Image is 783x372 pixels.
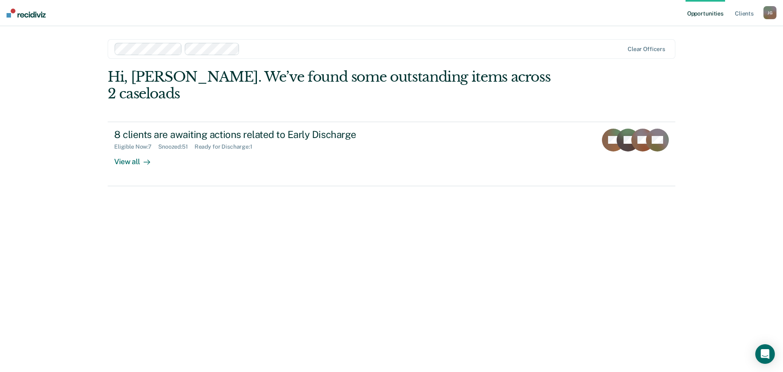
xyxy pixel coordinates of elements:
[763,6,776,19] div: J G
[7,9,46,18] img: Recidiviz
[763,6,776,19] button: JG
[755,344,775,364] div: Open Intercom Messenger
[114,150,160,166] div: View all
[158,143,195,150] div: Snoozed : 51
[195,143,259,150] div: Ready for Discharge : 1
[108,69,562,102] div: Hi, [PERSON_NAME]. We’ve found some outstanding items across 2 caseloads
[114,129,400,140] div: 8 clients are awaiting actions related to Early Discharge
[628,46,665,53] div: Clear officers
[108,122,675,186] a: 8 clients are awaiting actions related to Early DischargeEligible Now:7Snoozed:51Ready for Discha...
[114,143,158,150] div: Eligible Now : 7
